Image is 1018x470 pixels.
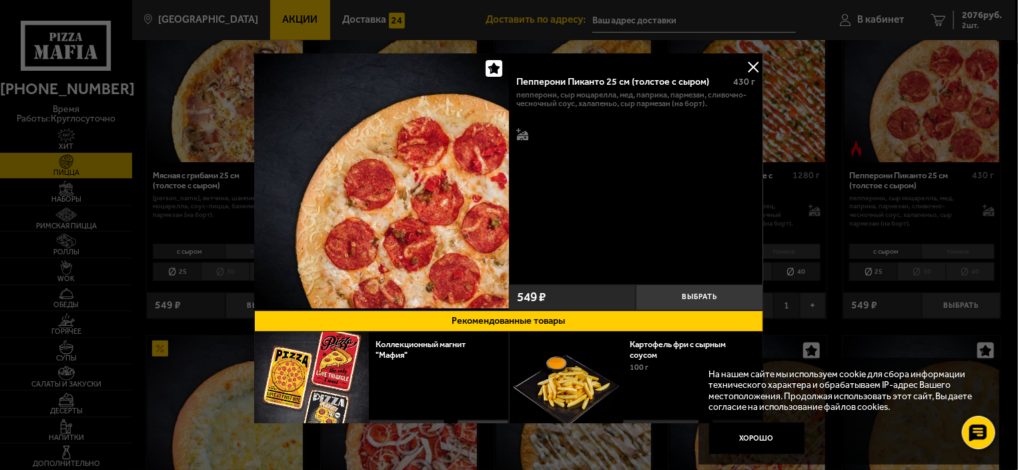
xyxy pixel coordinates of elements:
button: Выбрать [458,420,508,448]
a: Коллекционный магнит "Мафия" [376,339,466,360]
div: Пепперони Пиканто 25 см (толстое с сыром) [517,76,724,87]
span: 100 г [630,363,649,372]
a: Пепперони Пиканто 25 см (толстое с сыром) [255,53,510,310]
img: Пепперони Пиканто 25 см (толстое с сыром) [255,53,510,308]
strong: 29 ₽ [379,421,408,447]
p: пепперони, сыр Моцарелла, мед, паприка, пармезан, сливочно-чесночный соус, халапеньо, сыр пармеза... [517,91,756,107]
span: 549 ₽ [517,290,546,303]
span: 430 г [734,76,756,87]
button: Выбрать [636,284,764,310]
strong: 239 ₽ [634,421,670,447]
p: На нашем сайте мы используем cookie для сбора информации технического характера и обрабатываем IP... [709,369,985,413]
button: Хорошо [709,423,805,455]
button: Рекомендованные товары [255,310,764,332]
a: Картофель фри с сырным соусом [630,339,726,360]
